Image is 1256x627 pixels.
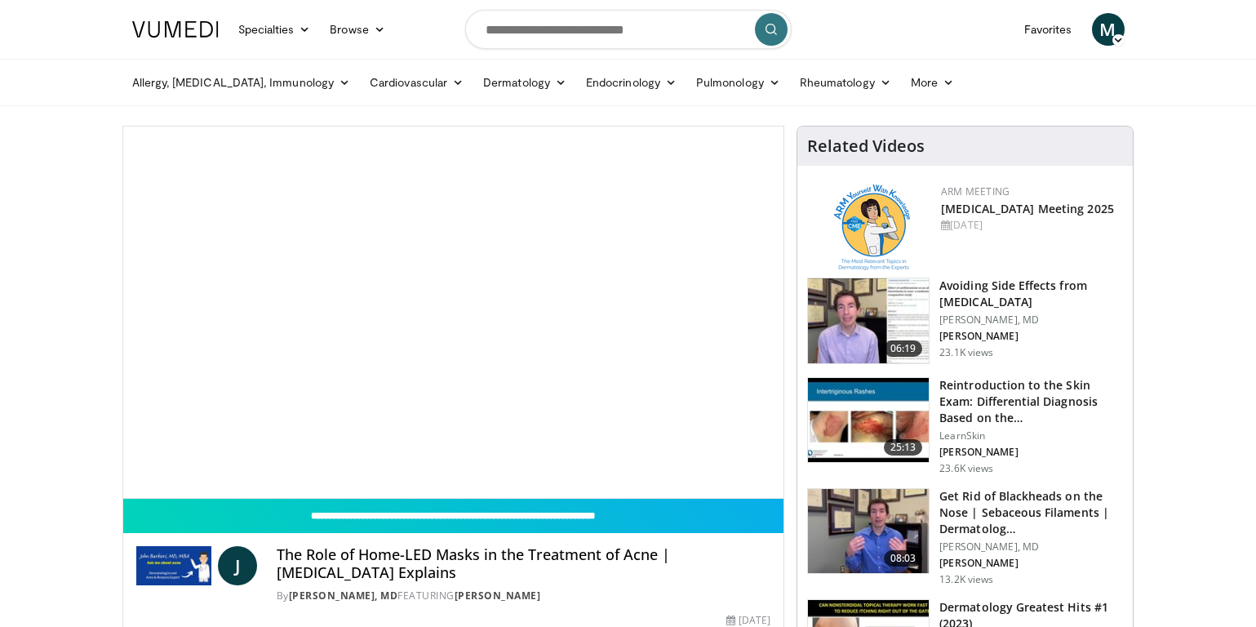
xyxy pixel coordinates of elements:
video-js: Video Player [123,127,784,499]
p: [PERSON_NAME] [939,446,1123,459]
img: VuMedi Logo [132,21,219,38]
p: [PERSON_NAME], MD [939,313,1123,327]
a: Cardiovascular [360,66,473,99]
a: Rheumatology [790,66,901,99]
img: John Barbieri, MD [136,546,211,585]
span: 25:13 [884,439,923,456]
p: 23.6K views [939,462,993,475]
a: Favorites [1014,13,1082,46]
h4: Related Videos [807,136,925,156]
img: 022c50fb-a848-4cac-a9d8-ea0906b33a1b.150x105_q85_crop-smart_upscale.jpg [808,378,929,463]
h3: Reintroduction to the Skin Exam: Differential Diagnosis Based on the… [939,377,1123,426]
img: 89a28c6a-718a-466f-b4d1-7c1f06d8483b.png.150x105_q85_autocrop_double_scale_upscale_version-0.2.png [834,185,910,270]
a: 06:19 Avoiding Side Effects from [MEDICAL_DATA] [PERSON_NAME], MD [PERSON_NAME] 23.1K views [807,278,1123,364]
a: Pulmonology [686,66,790,99]
a: Allergy, [MEDICAL_DATA], Immunology [122,66,361,99]
a: M [1092,13,1125,46]
img: 54dc8b42-62c8-44d6-bda4-e2b4e6a7c56d.150x105_q85_crop-smart_upscale.jpg [808,489,929,574]
a: More [901,66,964,99]
p: [PERSON_NAME] [939,330,1123,343]
img: 6f9900f7-f6e7-4fd7-bcbb-2a1dc7b7d476.150x105_q85_crop-smart_upscale.jpg [808,278,929,363]
div: By FEATURING [277,589,770,603]
span: 06:19 [884,340,923,357]
a: [MEDICAL_DATA] Meeting 2025 [941,201,1114,216]
a: ARM Meeting [941,185,1010,198]
p: LearnSkin [939,429,1123,442]
input: Search topics, interventions [465,10,792,49]
a: Specialties [229,13,321,46]
a: Endocrinology [576,66,686,99]
a: [PERSON_NAME], MD [289,589,398,603]
p: 23.1K views [939,346,993,359]
a: Browse [320,13,395,46]
h3: Avoiding Side Effects from [MEDICAL_DATA] [939,278,1123,310]
a: [PERSON_NAME] [455,589,541,603]
span: 08:03 [884,550,923,567]
div: [DATE] [941,218,1120,233]
a: 08:03 Get Rid of Blackheads on the Nose | Sebaceous Filaments | Dermatolog… [PERSON_NAME], MD [PE... [807,488,1123,586]
p: [PERSON_NAME] [939,557,1123,570]
a: Dermatology [473,66,576,99]
p: 13.2K views [939,573,993,586]
h3: Get Rid of Blackheads on the Nose | Sebaceous Filaments | Dermatolog… [939,488,1123,537]
h4: The Role of Home-LED Masks in the Treatment of Acne | [MEDICAL_DATA] Explains [277,546,770,581]
a: 25:13 Reintroduction to the Skin Exam: Differential Diagnosis Based on the… LearnSkin [PERSON_NAM... [807,377,1123,475]
a: J [218,546,257,585]
p: [PERSON_NAME], MD [939,540,1123,554]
